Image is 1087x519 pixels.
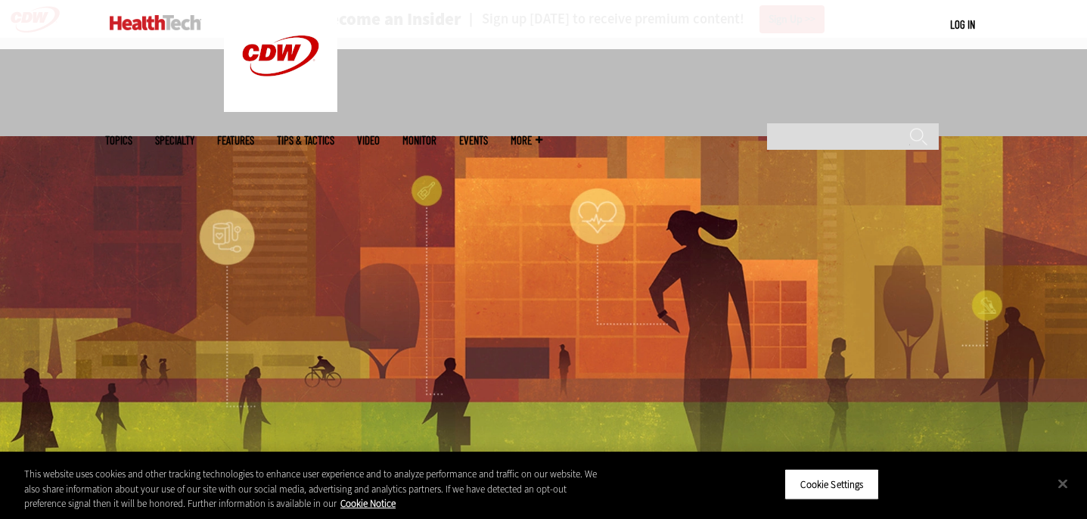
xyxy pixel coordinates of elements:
span: Topics [105,135,132,146]
button: Cookie Settings [784,468,879,500]
div: This website uses cookies and other tracking technologies to enhance user experience and to analy... [24,467,598,511]
a: Tips & Tactics [277,135,334,146]
a: Events [459,135,488,146]
a: Video [357,135,380,146]
img: Home [110,15,201,30]
a: MonITor [402,135,436,146]
span: More [511,135,542,146]
div: User menu [950,17,975,33]
button: Close [1046,467,1079,500]
span: Specialty [155,135,194,146]
a: More information about your privacy [340,497,396,510]
a: CDW [224,100,337,116]
a: Log in [950,17,975,31]
a: Features [217,135,254,146]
